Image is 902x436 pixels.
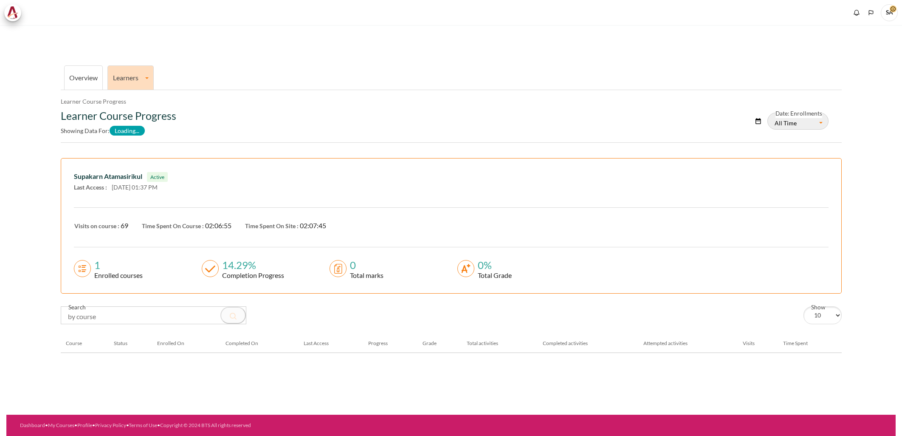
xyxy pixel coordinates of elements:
[245,222,299,229] span: Time Spent On Site :
[543,340,633,347] div: Completed activities
[129,422,157,428] a: Terms of Use
[6,25,896,373] section: Content
[74,172,142,180] span: Supakarn Atamasirikul
[783,340,837,347] div: Time Spent
[347,270,383,280] div: Total marks
[767,113,829,130] button: All Time
[114,340,147,347] div: Status
[69,74,98,82] a: Overview
[112,184,158,191] span: [DATE] 01:37 PM
[304,340,358,347] div: Last Access
[4,4,25,21] a: Architeck Architeck
[7,6,19,19] img: Architeck
[48,422,74,428] a: My Courses
[142,222,204,229] span: Time Spent On Course :
[68,303,86,312] label: Search
[219,260,284,270] div: 14.29%
[881,4,898,21] a: User menu
[61,97,126,106] nav: Navigation bar
[61,307,246,324] input: by course
[865,6,877,19] button: Languages
[61,109,575,122] h2: Learner Course Progress
[91,260,143,270] div: 1
[743,340,773,347] div: Visits
[368,340,412,347] div: Progress
[811,303,826,312] label: Show
[74,184,107,191] span: Last Access :
[74,222,119,229] span: Visits on course :
[347,260,383,270] div: 0
[108,74,153,82] a: Learners
[474,260,512,270] div: 0%
[61,97,126,106] li: Learner Course Progress
[881,4,898,21] span: SA
[77,422,92,428] a: Profile
[300,221,326,231] label: 02:07:45
[160,422,251,428] a: Copyright © 2024 BTS All rights reserved
[121,221,128,229] span: 69
[219,270,284,280] div: Completion Progress
[467,340,533,347] div: Total activities
[20,422,45,428] a: Dashboard
[850,6,863,19] div: Show notification window with no new notifications
[61,126,145,135] label: Showing data for:
[423,340,457,347] div: Grade
[775,109,822,118] label: Date: Enrollments
[157,340,215,347] div: Enrolled On
[95,422,126,428] a: Privacy Policy
[643,340,733,347] div: Attempted activities
[147,172,168,182] span: Active
[20,422,506,429] div: • • • • •
[205,221,231,231] label: 02:06:55
[474,270,512,280] div: Total Grade
[225,340,293,347] div: Completed On
[66,340,104,347] div: Course
[91,270,143,280] div: Enrolled courses
[110,126,145,135] span: Loading...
